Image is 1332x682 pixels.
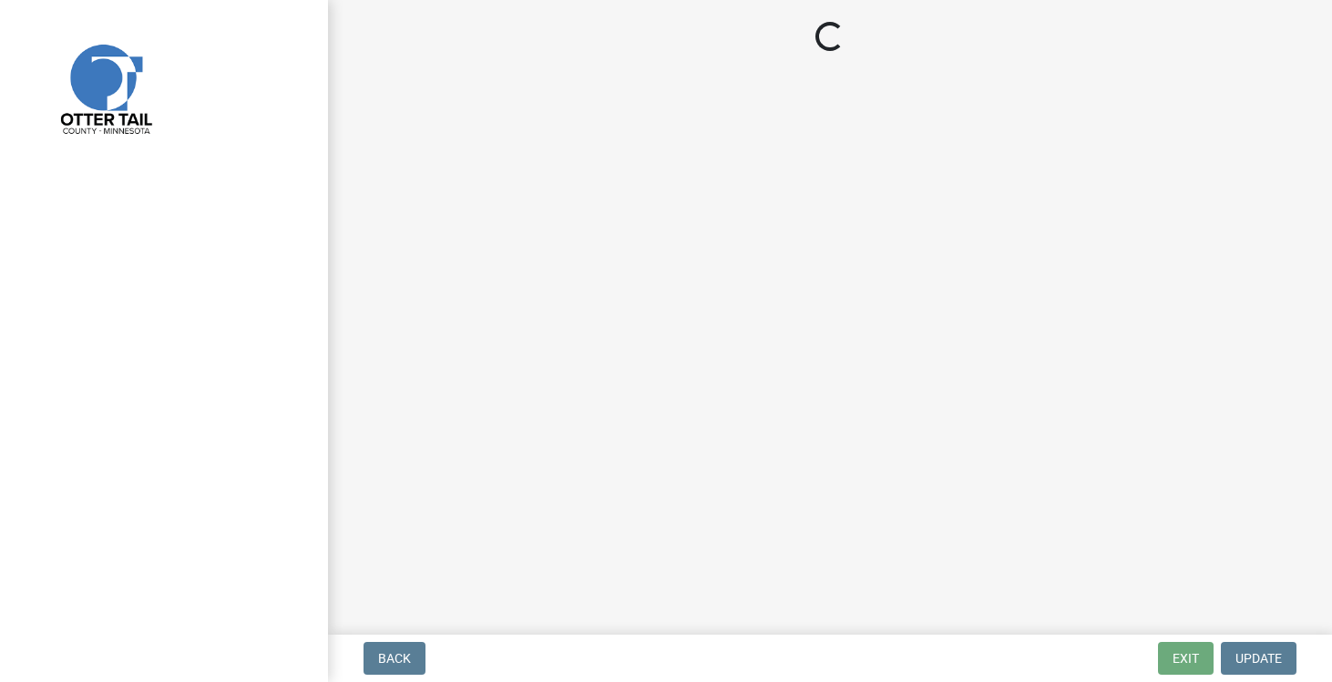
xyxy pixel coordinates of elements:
button: Back [364,642,425,675]
button: Update [1221,642,1296,675]
img: Otter Tail County, Minnesota [36,19,173,156]
span: Back [378,651,411,666]
button: Exit [1158,642,1214,675]
span: Update [1235,651,1282,666]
